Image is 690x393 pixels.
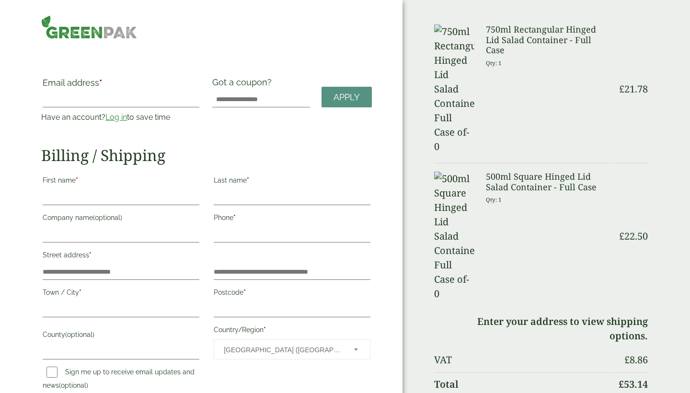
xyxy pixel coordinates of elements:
span: £ [624,353,630,366]
abbr: required [247,176,249,184]
span: Apply [333,92,360,103]
h3: 750ml Rectangular Hinged Lid Salad Container - Full Case [486,24,612,56]
small: Qty: 1 [486,196,502,203]
p: Have an account? to save time [41,112,201,123]
label: Got a coupon? [212,77,276,92]
bdi: 53.14 [619,378,648,391]
span: £ [619,230,624,243]
abbr: required [233,214,236,221]
label: Street address [43,248,199,265]
label: Town / City [43,286,199,302]
label: Country/Region [214,323,370,339]
label: Phone [214,211,370,227]
a: Log in [105,113,127,122]
th: VAT [434,348,612,371]
abbr: required [76,176,78,184]
label: First name [43,173,199,190]
span: (optional) [65,331,94,338]
h3: 500ml Square Hinged Lid Salad Container - Full Case [486,172,612,192]
label: County [43,328,199,344]
span: United Kingdom (UK) [224,340,341,360]
small: Qty: 1 [486,59,502,67]
abbr: required [264,326,266,334]
bdi: 8.86 [624,353,648,366]
span: (optional) [59,381,88,389]
img: GreenPak Supplies [41,15,137,39]
span: (optional) [93,214,122,221]
span: Country/Region [214,339,370,359]
label: Email address [43,79,199,92]
bdi: 21.78 [619,82,648,95]
img: 750ml Rectangular Hinged Lid Salad Container-Full Case of-0 [434,24,474,154]
abbr: required [243,289,246,296]
label: Company name [43,211,199,227]
img: 500ml Square Hinged Lid Salad Container-Full Case of-0 [434,172,474,301]
h2: Billing / Shipping [41,146,372,164]
td: Enter your address to view shipping options. [434,310,648,347]
span: £ [619,378,624,391]
abbr: required [99,78,102,88]
label: Postcode [214,286,370,302]
input: Sign me up to receive email updates and news(optional) [46,367,57,378]
abbr: required [79,289,81,296]
label: Sign me up to receive email updates and news [43,368,195,392]
a: Apply [322,87,372,107]
abbr: required [89,251,92,259]
span: £ [619,82,624,95]
label: Last name [214,173,370,190]
bdi: 22.50 [619,230,648,243]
